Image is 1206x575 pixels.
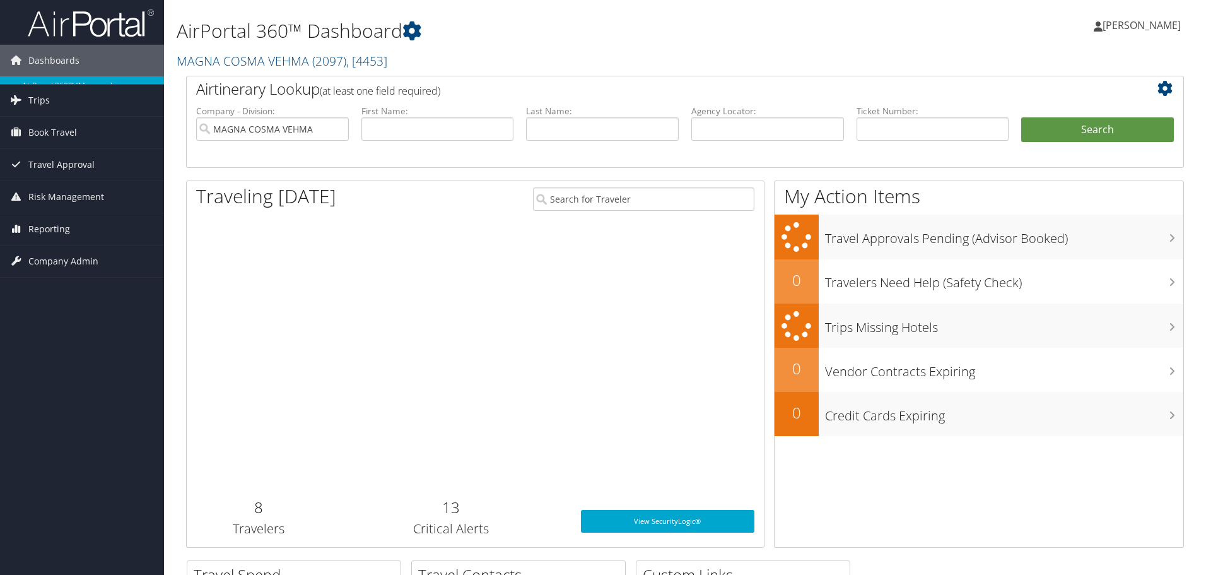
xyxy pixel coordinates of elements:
h3: Credit Cards Expiring [825,401,1183,425]
span: Risk Management [28,181,104,213]
h3: Travel Approvals Pending (Advisor Booked) [825,223,1183,247]
span: Book Travel [28,117,77,148]
span: Company Admin [28,246,98,277]
h2: Airtinerary Lookup [196,78,1091,100]
h2: 0 [775,402,819,424]
label: Agency Locator: [691,105,844,117]
a: 0Credit Cards Expiring [775,392,1183,436]
span: Dashboards [28,45,79,76]
label: Company - Division: [196,105,349,117]
img: airportal-logo.png [28,8,154,38]
h1: My Action Items [775,183,1183,210]
a: Trips Missing Hotels [775,304,1183,348]
h2: 0 [775,270,819,291]
input: Search for Traveler [533,187,754,211]
h2: 0 [775,358,819,379]
h3: Trips Missing Hotels [825,312,1183,336]
span: Travel Approval [28,149,95,181]
h3: Travelers Need Help (Safety Check) [825,268,1183,292]
span: [PERSON_NAME] [1103,18,1181,32]
span: (at least one field required) [320,84,440,98]
span: Trips [28,85,50,116]
h2: 13 [341,497,562,518]
a: MAGNA COSMA VEHMA [177,52,387,69]
a: 0Vendor Contracts Expiring [775,348,1183,392]
a: 0Travelers Need Help (Safety Check) [775,259,1183,304]
a: Travel Approvals Pending (Advisor Booked) [775,215,1183,259]
h3: Vendor Contracts Expiring [825,357,1183,381]
h2: 8 [196,497,322,518]
span: ( 2097 ) [312,52,346,69]
a: View SecurityLogic® [581,510,754,533]
span: , [ 4453 ] [346,52,387,69]
label: Ticket Number: [857,105,1009,117]
button: Search [1021,117,1174,143]
h1: AirPortal 360™ Dashboard [177,18,855,44]
h1: Traveling [DATE] [196,183,336,210]
label: First Name: [361,105,514,117]
span: Reporting [28,213,70,245]
label: Last Name: [526,105,679,117]
a: [PERSON_NAME] [1094,6,1193,44]
h3: Critical Alerts [341,520,562,538]
h3: Travelers [196,520,322,538]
